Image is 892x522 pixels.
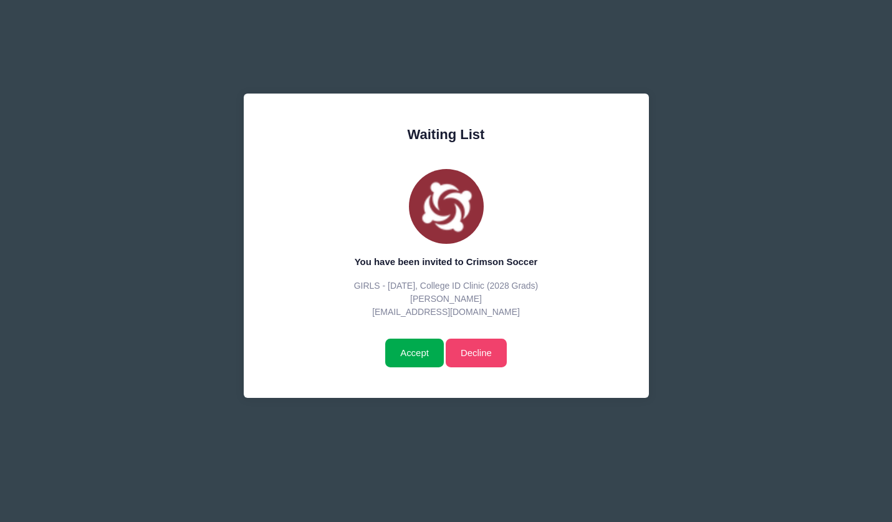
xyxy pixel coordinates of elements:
[274,306,618,319] p: [EMAIL_ADDRESS][DOMAIN_NAME]
[274,256,618,268] h5: You have been invited to Crimson Soccer
[274,292,618,306] p: [PERSON_NAME]
[409,169,484,244] img: Crimson Soccer
[446,339,506,367] a: Decline
[385,339,443,367] input: Accept
[274,279,618,292] p: GIRLS - [DATE], College ID Clinic (2028 Grads)
[274,124,618,145] div: Waiting List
